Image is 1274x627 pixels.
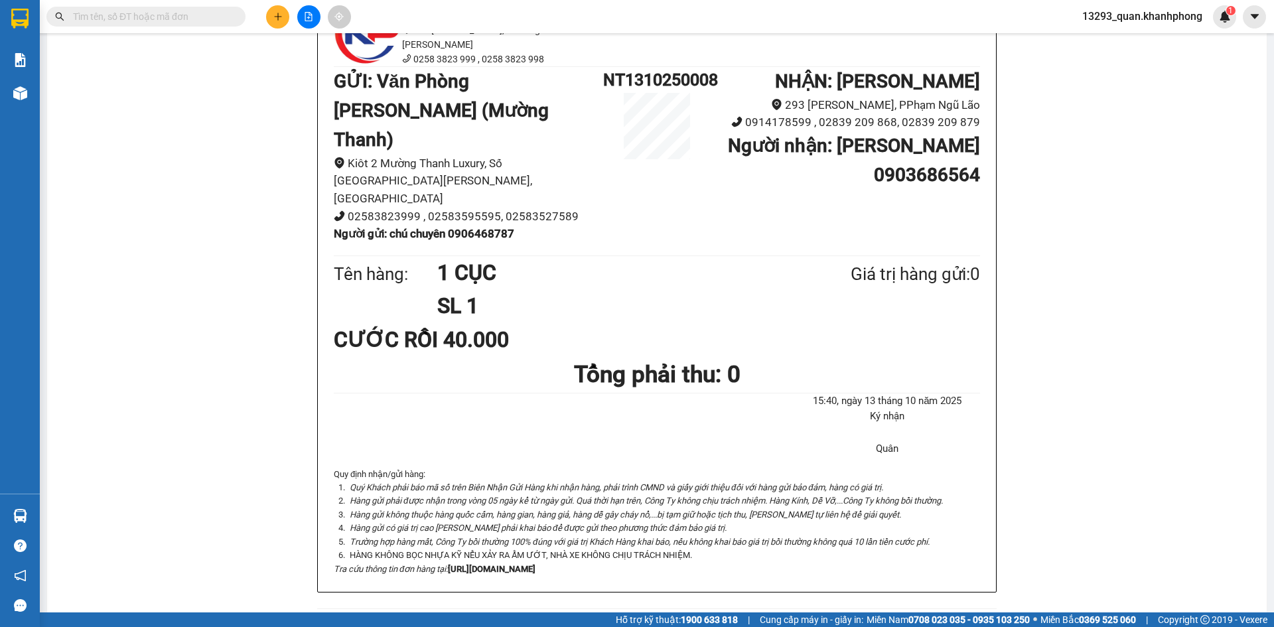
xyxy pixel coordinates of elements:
li: Kiôt 2 Mường Thanh Luxury, Số [GEOGRAPHIC_DATA][PERSON_NAME], [GEOGRAPHIC_DATA] [334,155,603,208]
button: aim [328,5,351,29]
img: icon-new-feature [1219,11,1231,23]
li: 0258 3823 999 , 0258 3823 998 [334,52,573,66]
strong: 0369 525 060 [1079,614,1136,625]
strong: 0708 023 035 - 0935 103 250 [908,614,1030,625]
i: Hàng gửi không thuộc hàng quốc cấm, hàng gian, hàng giả, hàng dễ gây cháy nổ,...bị tạm giữ hoặc t... [350,510,901,520]
b: BIÊN NHẬN GỬI HÀNG [86,19,127,105]
span: Hỗ trợ kỹ thuật: [616,612,738,627]
button: caret-down [1243,5,1266,29]
span: 13293_quan.khanhphong [1072,8,1213,25]
h1: NT1310250008 [603,67,711,93]
span: phone [402,54,411,63]
b: Người gửi : chú chuyên 0906468787 [334,227,514,240]
li: HÀNG KHÔNG BỌC NHỰA KỸ NẾU XẢY RA ẨM ƯỚT, NHÀ XE KHÔNG CHỊU TRÁCH NHIỆM. [347,549,980,562]
button: plus [266,5,289,29]
span: Cung cấp máy in - giấy in: [760,612,863,627]
b: [PERSON_NAME] [17,86,75,148]
b: Người nhận : [PERSON_NAME] 0903686564 [728,135,980,186]
span: copyright [1200,615,1210,624]
img: logo.jpg [17,17,83,83]
img: logo.jpg [144,17,176,48]
span: environment [771,99,782,110]
span: 1 [1228,6,1233,15]
b: GỬI : Văn Phòng [PERSON_NAME] (Mường Thanh) [334,70,549,151]
span: ⚪️ [1033,617,1037,622]
span: | [1146,612,1148,627]
i: Hàng gửi phải được nhận trong vòng 05 ngày kể từ ngày gửi. Quá thời hạn trên, Công Ty không chịu ... [350,496,943,506]
b: [DOMAIN_NAME] [111,50,182,61]
span: Miền Bắc [1040,612,1136,627]
span: message [14,599,27,612]
div: Tên hàng: [334,261,437,288]
b: NHẬN : [PERSON_NAME] [775,70,980,92]
img: logo-vxr [11,9,29,29]
span: Miền Nam [867,612,1030,627]
span: environment [334,157,345,169]
span: caret-down [1249,11,1261,23]
span: plus [273,12,283,21]
img: warehouse-icon [13,86,27,100]
h1: 1 CỤC [437,256,786,289]
li: (c) 2017 [111,63,182,80]
i: Quý Khách phải báo mã số trên Biên Nhận Gửi Hàng khi nhận hàng, phải trình CMND và giấy giới thiệ... [350,482,883,492]
i: Hàng gửi có giá trị cao [PERSON_NAME] phải khai báo để được gửi theo phương thức đảm bảo giá trị. [350,523,727,533]
li: 15:40, ngày 13 tháng 10 năm 2025 [795,393,980,409]
li: Ký nhận [795,409,980,425]
h1: SL 1 [437,289,786,322]
li: 0914178599 , 02839 209 868, 02839 209 879 [711,113,980,131]
h1: Tổng phải thu: 0 [334,356,980,393]
li: 293 [PERSON_NAME], Phường [PERSON_NAME] [334,23,573,52]
span: | [748,612,750,627]
div: Giá trị hàng gửi: 0 [786,261,980,288]
i: Trường hợp hàng mất, Công Ty bồi thường 100% đúng với giá trị Khách Hàng khai báo, nếu không khai... [350,537,930,547]
input: Tìm tên, số ĐT hoặc mã đơn [73,9,230,24]
strong: [URL][DOMAIN_NAME] [448,564,535,574]
div: CƯỚC RỒI 40.000 [334,323,547,356]
span: aim [334,12,344,21]
span: question-circle [14,539,27,552]
strong: 1900 633 818 [681,614,738,625]
span: notification [14,569,27,582]
li: Quân [795,441,980,457]
li: 02583823999 , 02583595595, 02583527589 [334,208,603,226]
li: 293 [PERSON_NAME], PPhạm Ngũ Lão [711,96,980,114]
span: search [55,12,64,21]
sup: 1 [1226,6,1236,15]
span: phone [731,116,743,127]
button: file-add [297,5,320,29]
span: phone [334,210,345,222]
img: warehouse-icon [13,509,27,523]
img: solution-icon [13,53,27,67]
i: Tra cứu thông tin đơn hàng tại: [334,564,448,574]
span: file-add [304,12,313,21]
div: Quy định nhận/gửi hàng : [334,468,980,576]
